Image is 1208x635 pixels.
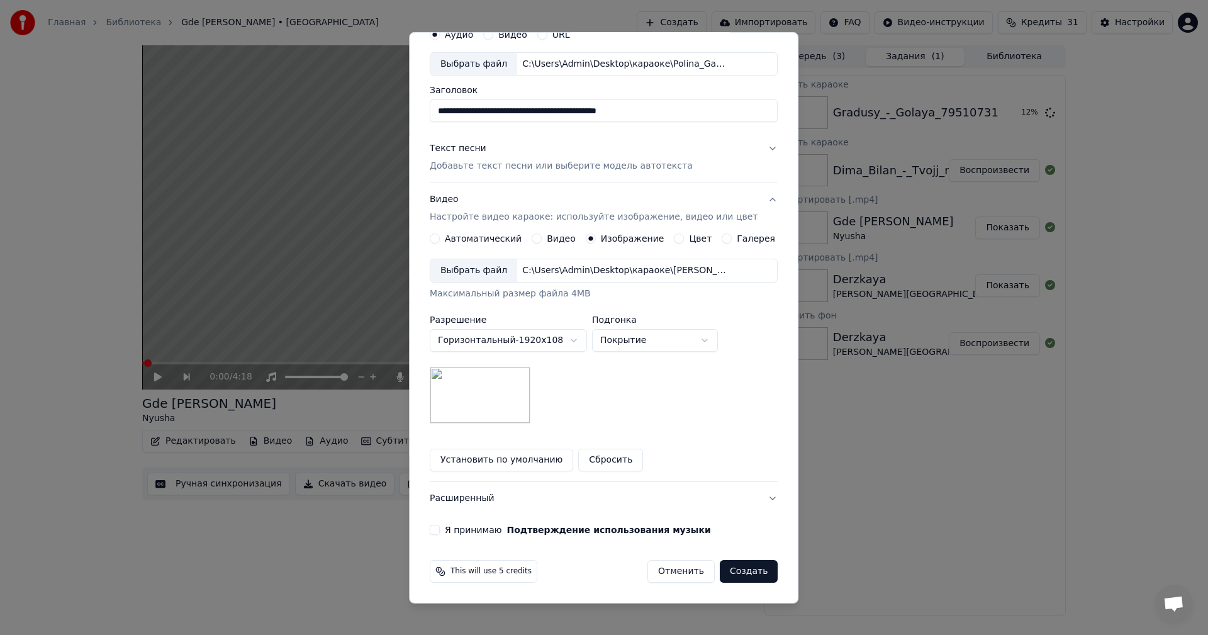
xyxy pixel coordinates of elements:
[547,234,576,243] label: Видео
[445,525,711,534] label: Я принимаю
[430,259,517,282] div: Выбрать файл
[430,132,778,183] button: Текст песниДобавьте текст песни или выберите модель автотекста
[450,566,532,576] span: This will use 5 credits
[592,315,718,324] label: Подгонка
[430,160,693,172] p: Добавьте текст песни или выберите модель автотекста
[430,211,758,223] p: Настройте видео караоке: используйте изображение, видео или цвет
[517,57,731,70] div: C:\Users\Admin\Desktop\караоке\Polina_Gagarina_Ira_Dubcova_-_Komu_Zachem_63039652.mp3
[647,560,715,583] button: Отменить
[690,234,712,243] label: Цвет
[445,234,522,243] label: Автоматический
[430,315,587,324] label: Разрешение
[430,233,778,481] div: ВидеоНастройте видео караоке: используйте изображение, видео или цвет
[430,482,778,515] button: Расширенный
[517,264,731,277] div: C:\Users\Admin\Desktop\караоке\[PERSON_NAME], [PERSON_NAME].png
[720,560,778,583] button: Создать
[430,86,778,94] label: Заголовок
[601,234,664,243] label: Изображение
[430,142,486,155] div: Текст песни
[430,183,778,233] button: ВидеоНастройте видео караоке: используйте изображение, видео или цвет
[498,30,527,38] label: Видео
[507,525,711,534] button: Я принимаю
[430,193,758,223] div: Видео
[430,52,517,75] div: Выбрать файл
[430,288,778,300] div: Максимальный размер файла 4MB
[430,449,573,471] button: Установить по умолчанию
[552,30,570,38] label: URL
[579,449,644,471] button: Сбросить
[737,234,776,243] label: Галерея
[445,30,473,38] label: Аудио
